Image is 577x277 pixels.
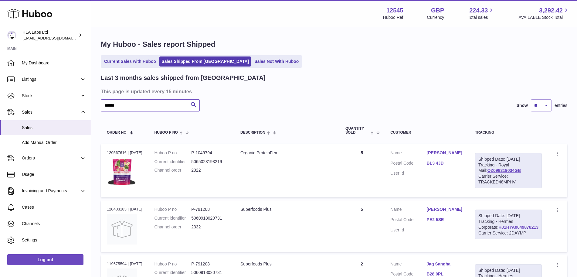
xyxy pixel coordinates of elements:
strong: GBP [431,6,444,15]
span: Usage [22,172,86,177]
a: Log out [7,254,83,265]
dt: Name [390,150,426,157]
td: 5 [339,200,384,252]
dt: User Id [390,170,426,176]
a: Sales Shipped From [GEOGRAPHIC_DATA] [159,56,251,67]
div: 120403183 | [DATE] [107,207,142,212]
div: Shipped Date: [DATE] [478,156,538,162]
h1: My Huboo - Sales report Shipped [101,39,567,49]
div: 119675594 | [DATE] [107,261,142,267]
dt: Channel order [154,167,192,173]
dd: 2332 [191,224,228,230]
span: Order No [107,131,127,135]
span: Channels [22,221,86,227]
dd: 5060918020731 [191,215,228,221]
dd: P-1049794 [191,150,228,156]
div: HLA Labs Ltd [22,29,77,41]
dd: 2322 [191,167,228,173]
a: Sales Not With Huboo [252,56,301,67]
dd: 5060918020731 [191,270,228,275]
dd: P-791208 [191,261,228,267]
img: 1751439830.png [107,157,137,188]
a: [PERSON_NAME] [427,207,463,212]
dd: P-791208 [191,207,228,212]
a: BL3 4JD [427,160,463,166]
td: 5 [339,144,384,197]
span: Add Manual Order [22,140,86,145]
dt: Name [390,261,426,268]
dt: Current identifier [154,215,192,221]
a: Jag Sangha [427,261,463,267]
span: Listings [22,77,80,82]
div: 120567616 | [DATE] [107,150,142,156]
span: Settings [22,237,86,243]
span: Sales [22,109,80,115]
div: Organic ProteinFem [240,150,333,156]
h3: This page is updated every 15 minutes [101,88,566,95]
span: Quantity Sold [345,127,369,135]
span: Orders [22,155,80,161]
div: Tracking [475,131,542,135]
dt: Huboo P no [154,261,192,267]
a: OZ098319034GB [487,168,521,173]
span: Stock [22,93,80,99]
a: B28 0PL [427,271,463,277]
img: no-photo.jpg [107,214,137,245]
div: Customer [390,131,463,135]
a: 3,292.42 AVAILABLE Stock Total [518,6,570,20]
dt: Postal Code [390,160,426,168]
span: Total sales [468,15,495,20]
dt: Current identifier [154,159,192,165]
div: Superfoods Plus [240,261,333,267]
dt: Huboo P no [154,150,192,156]
span: Invoicing and Payments [22,188,80,194]
h2: Last 3 months sales shipped from [GEOGRAPHIC_DATA] [101,74,266,82]
span: My Dashboard [22,60,86,66]
span: Cases [22,204,86,210]
dt: Postal Code [390,217,426,224]
dt: Channel order [154,224,192,230]
span: Description [240,131,265,135]
a: 224.33 Total sales [468,6,495,20]
div: Superfoods Plus [240,207,333,212]
span: Huboo P no [154,131,178,135]
div: Carrier Service: TRACKED48MPHV [478,173,538,185]
div: Currency [427,15,444,20]
dt: Huboo P no [154,207,192,212]
dd: 5065023193219 [191,159,228,165]
span: [EMAIL_ADDRESS][DOMAIN_NAME] [22,36,89,40]
strong: 12545 [386,6,403,15]
span: 224.33 [469,6,488,15]
span: AVAILABLE Stock Total [518,15,570,20]
a: Current Sales with Huboo [102,56,158,67]
div: Tracking - Hermes Corporate: [475,210,542,239]
img: clinton@newgendirect.com [7,31,16,40]
div: Tracking - Royal Mail: [475,153,542,188]
div: Shipped Date: [DATE] [478,268,538,273]
label: Show [517,103,528,108]
div: Carrier Service: 2DAYMP [478,230,538,236]
dt: Current identifier [154,270,192,275]
div: Huboo Ref [383,15,403,20]
div: Shipped Date: [DATE] [478,213,538,219]
span: entries [555,103,567,108]
a: H01HYA0049878213 [498,225,538,230]
a: [PERSON_NAME] [427,150,463,156]
span: Sales [22,125,86,131]
span: 3,292.42 [539,6,563,15]
dt: User Id [390,227,426,233]
a: PE2 5SE [427,217,463,223]
dt: Name [390,207,426,214]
